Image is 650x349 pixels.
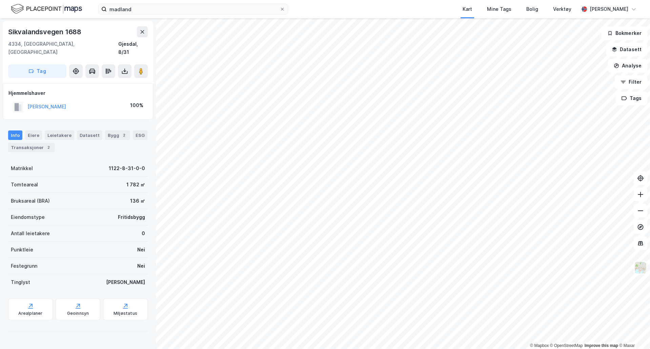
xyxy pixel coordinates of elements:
div: Geoinnsyn [67,311,89,316]
div: Nei [137,262,145,270]
div: Transaksjoner [8,143,55,152]
div: 100% [130,101,143,109]
div: Festegrunn [11,262,37,270]
a: Mapbox [530,343,549,348]
div: Fritidsbygg [118,213,145,221]
div: [PERSON_NAME] [106,278,145,286]
div: Bolig [526,5,538,13]
div: Sikvalandsvegen 1688 [8,26,83,37]
div: Leietakere [45,130,74,140]
div: Eiendomstype [11,213,45,221]
div: Miljøstatus [114,311,137,316]
div: Antall leietakere [11,229,50,238]
button: Filter [615,75,647,89]
div: Matrikkel [11,164,33,172]
div: Kart [463,5,472,13]
div: 136 ㎡ [130,197,145,205]
div: Gjesdal, 8/31 [118,40,148,56]
div: Hjemmelshaver [8,89,147,97]
input: Søk på adresse, matrikkel, gårdeiere, leietakere eller personer [107,4,280,14]
button: Datasett [606,43,647,56]
img: Z [634,261,647,274]
div: Info [8,130,22,140]
iframe: Chat Widget [616,316,650,349]
button: Bokmerker [602,26,647,40]
div: ESG [133,130,147,140]
div: Verktøy [553,5,571,13]
div: Arealplaner [18,311,42,316]
div: Nei [137,246,145,254]
div: Eiere [25,130,42,140]
div: 2 [45,144,52,151]
a: OpenStreetMap [550,343,583,348]
img: logo.f888ab2527a4732fd821a326f86c7f29.svg [11,3,82,15]
div: Kontrollprogram for chat [616,316,650,349]
div: [PERSON_NAME] [590,5,628,13]
div: 2 [121,132,127,139]
div: Punktleie [11,246,33,254]
div: 1 782 ㎡ [126,181,145,189]
div: Datasett [77,130,102,140]
button: Tags [616,91,647,105]
div: Tomteareal [11,181,38,189]
div: Bygg [105,130,130,140]
div: Mine Tags [487,5,511,13]
button: Tag [8,64,66,78]
a: Improve this map [585,343,618,348]
div: Tinglyst [11,278,30,286]
div: 0 [142,229,145,238]
div: Bruksareal (BRA) [11,197,50,205]
button: Analyse [608,59,647,73]
div: 1122-8-31-0-0 [109,164,145,172]
div: 4334, [GEOGRAPHIC_DATA], [GEOGRAPHIC_DATA] [8,40,118,56]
